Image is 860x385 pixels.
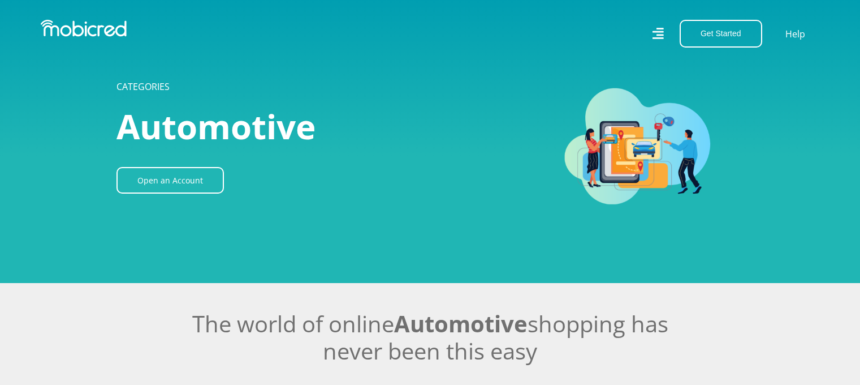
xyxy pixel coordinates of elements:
[680,20,762,48] button: Get Started
[116,80,170,93] a: CATEGORIES
[385,41,744,243] img: Automotive
[116,167,224,194] a: Open an Account
[41,20,127,37] img: Mobicred
[785,27,806,41] a: Help
[116,103,316,149] span: Automotive
[116,310,744,365] h2: The world of online shopping has never been this easy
